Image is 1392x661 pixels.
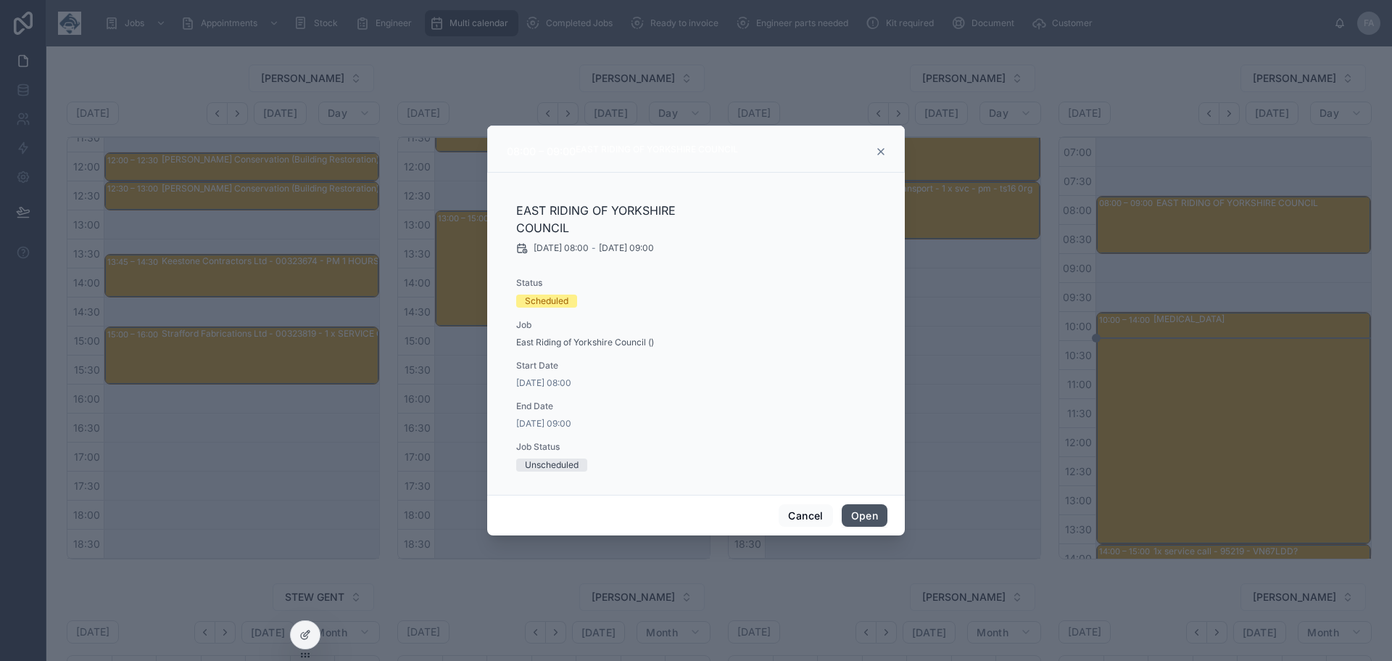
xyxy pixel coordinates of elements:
[516,418,725,430] span: [DATE] 09:00
[516,360,725,371] span: Start Date
[516,337,654,348] a: East Riding of Yorkshire Council ()
[779,504,832,527] button: Cancel
[516,377,725,389] span: [DATE] 08:00
[599,242,654,254] span: [DATE] 09:00
[505,144,738,160] div: 08:00 – 09:00EAST RIDING OF YORKSHIRE COUNCIL
[507,143,576,160] div: 08:00 – 09:00
[842,504,887,527] button: Open
[516,319,725,331] span: Job
[516,441,725,453] span: Job Status
[534,242,589,254] span: [DATE] 08:00
[525,459,579,472] div: Unscheduled
[592,242,596,254] span: -
[525,295,568,308] div: Scheduled
[516,401,725,412] span: End Date
[516,202,725,237] h2: EAST RIDING OF YORKSHIRE COUNCIL
[576,144,738,155] div: EAST RIDING OF YORKSHIRE COUNCIL
[516,277,725,289] span: Status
